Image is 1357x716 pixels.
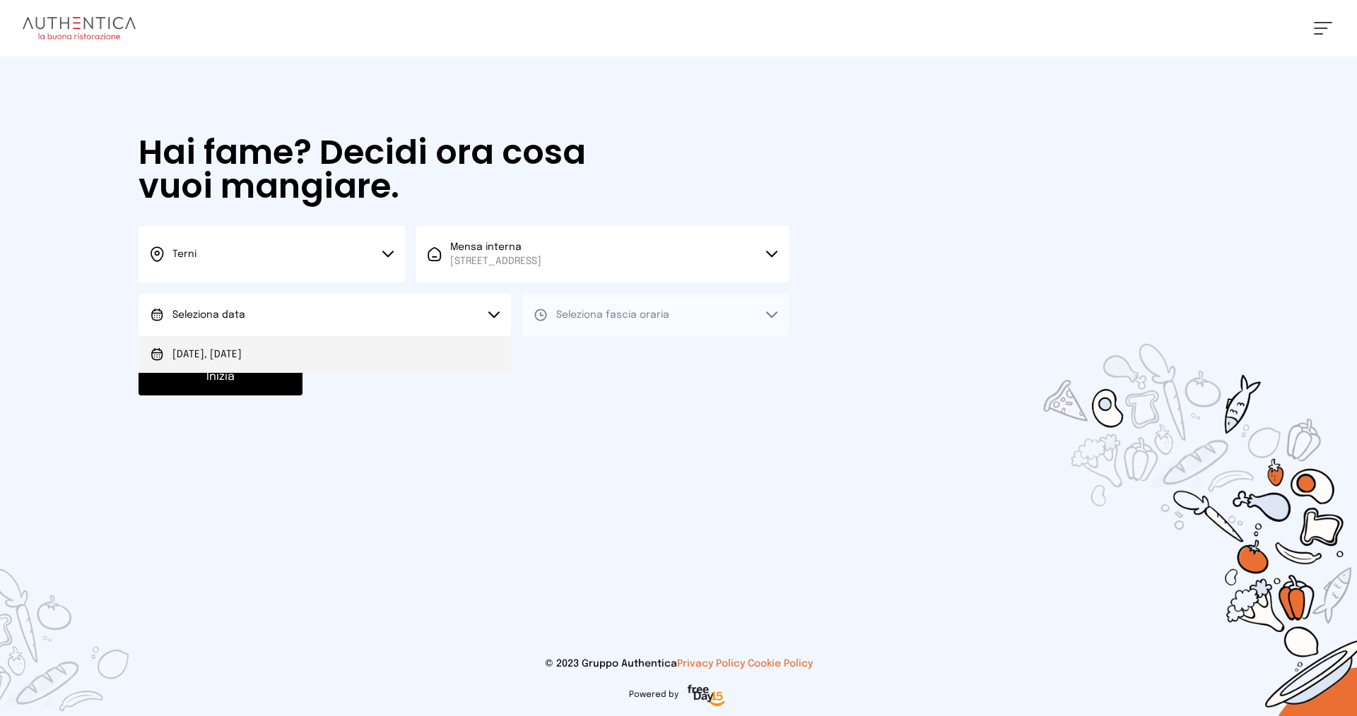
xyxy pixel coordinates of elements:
[139,294,511,336] button: Seleziona data
[684,682,729,710] img: logo-freeday.3e08031.png
[23,657,1334,671] p: © 2023 Gruppo Authentica
[748,659,813,669] a: Cookie Policy
[677,659,745,669] a: Privacy Policy
[522,294,789,336] button: Seleziona fascia oraria
[556,310,669,320] span: Seleziona fascia oraria
[172,347,242,362] span: [DATE], [DATE]
[172,310,245,320] span: Seleziona data
[139,359,302,395] button: Inizia
[629,689,678,700] span: Powered by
